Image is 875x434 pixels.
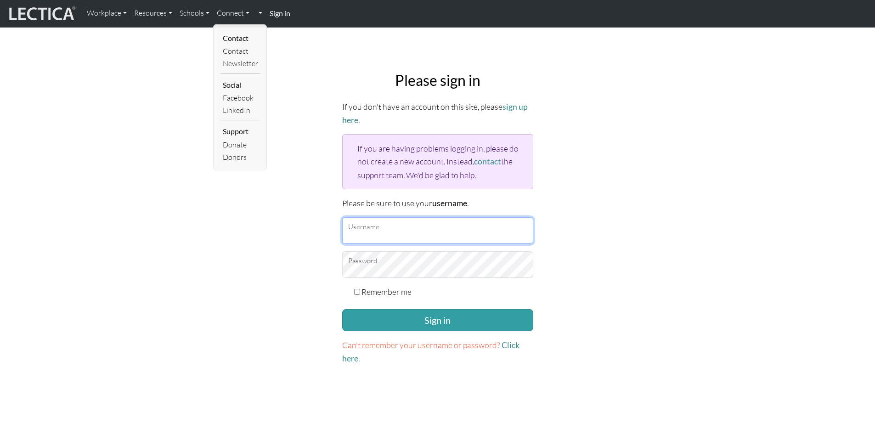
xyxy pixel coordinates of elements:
a: Facebook [220,92,260,104]
h2: Please sign in [342,72,533,89]
li: Contact [220,31,260,45]
a: Donate [220,139,260,151]
a: Newsletter [220,57,260,70]
li: Social [220,78,260,92]
a: LinkedIn [220,104,260,117]
label: Remember me [361,285,412,298]
a: Resources [130,4,176,23]
a: contact [474,157,501,166]
span: Can't remember your username or password? [342,340,500,350]
p: . [342,338,533,365]
input: Username [342,217,533,244]
strong: Sign in [270,9,290,17]
a: Schools [176,4,213,23]
a: Workplace [83,4,130,23]
a: Sign in [266,4,294,23]
a: Donors [220,151,260,163]
p: If you don't have an account on this site, please . [342,100,533,127]
div: If you are having problems logging in, please do not create a new account. Instead, the support t... [342,134,533,189]
p: Please be sure to use your . [342,197,533,210]
a: Contact [220,45,260,57]
img: lecticalive [7,5,76,23]
strong: username [432,198,467,208]
a: Connect [213,4,253,23]
li: Support [220,124,260,139]
button: Sign in [342,309,533,331]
